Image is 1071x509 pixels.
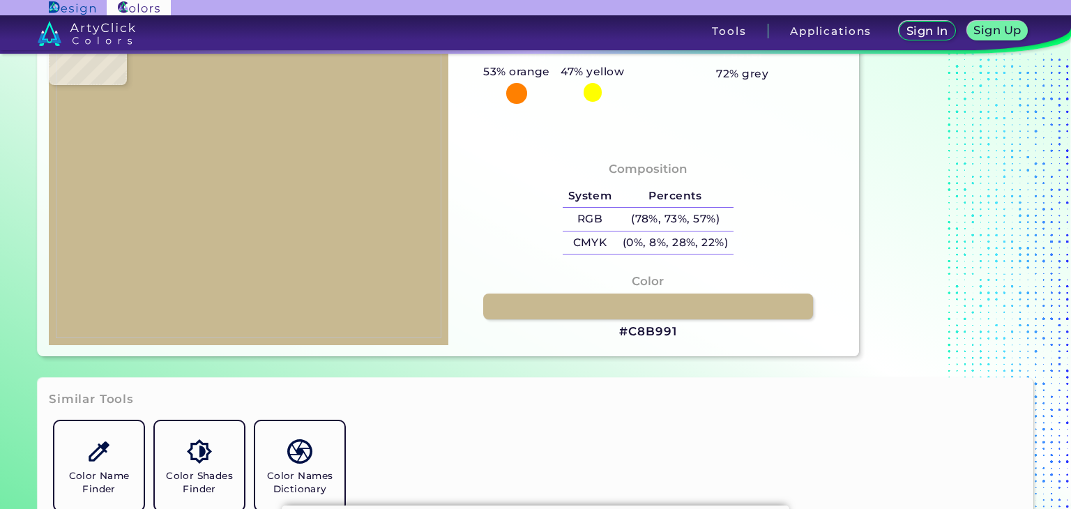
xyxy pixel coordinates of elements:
img: icon_color_name_finder.svg [86,439,111,464]
h5: 72% grey [716,65,768,83]
img: 57cd882d-5203-4199-8060-021a5fb51e9f [56,14,441,338]
h5: Color Name Finder [60,469,138,496]
h4: Color [632,271,664,291]
h3: #C8B991 [619,324,676,340]
h5: Sign Up [973,24,1022,36]
h5: RGB [563,208,617,231]
h5: 47% yellow [556,63,630,81]
a: Sign In [897,21,957,41]
h5: Color Shades Finder [160,469,238,496]
h3: Tools [712,26,746,36]
img: icon_color_names_dictionary.svg [287,439,312,464]
h5: CMYK [563,231,617,254]
h5: Percents [617,185,734,208]
img: logo_artyclick_colors_white.svg [38,21,136,46]
h5: (78%, 73%, 57%) [617,208,734,231]
h5: 53% orange [478,63,556,81]
h4: Composition [609,159,688,179]
h5: Color Names Dictionary [261,469,339,496]
a: Sign Up [966,21,1029,41]
img: icon_color_shades.svg [187,439,211,464]
h3: Applications [790,26,872,36]
h5: Sign In [905,25,949,37]
h5: (0%, 8%, 28%, 22%) [617,231,734,254]
img: ArtyClick Design logo [49,1,96,15]
h5: System [563,185,617,208]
